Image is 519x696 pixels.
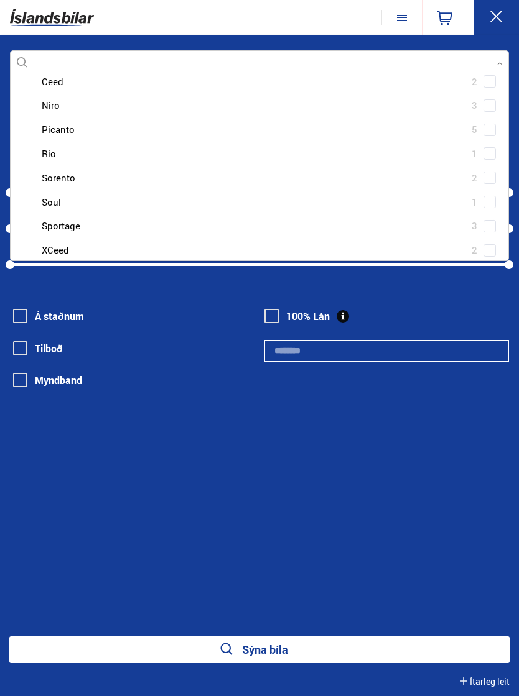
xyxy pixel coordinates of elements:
img: G0Ugv5HjCgRt.svg [10,4,94,31]
span: 1 [472,145,477,163]
button: Ítarleg leit [460,677,510,687]
button: Sýna bíla [9,636,510,663]
span: 2 [472,73,477,91]
label: Á staðnum [13,311,84,322]
span: 2 [472,169,477,187]
label: 100% Lán [264,311,330,322]
span: 5 [472,121,477,139]
span: 3 [472,217,477,235]
label: Myndband [13,375,82,386]
span: 1 [472,193,477,211]
span: 2 [472,241,477,259]
label: Tilboð [13,343,63,354]
button: Opna LiveChat spjallviðmót [10,5,47,42]
span: 3 [472,96,477,114]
